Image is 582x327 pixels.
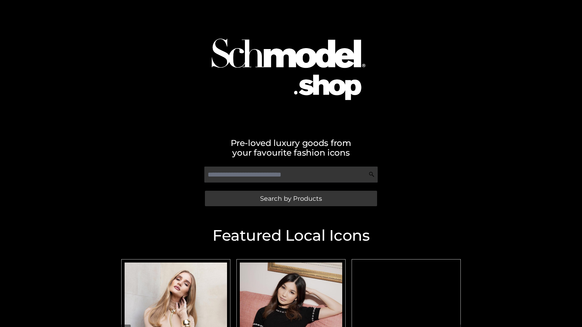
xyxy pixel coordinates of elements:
[260,195,322,202] span: Search by Products
[205,191,377,206] a: Search by Products
[118,228,464,243] h2: Featured Local Icons​
[369,171,375,177] img: Search Icon
[118,138,464,157] h2: Pre-loved luxury goods from your favourite fashion icons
